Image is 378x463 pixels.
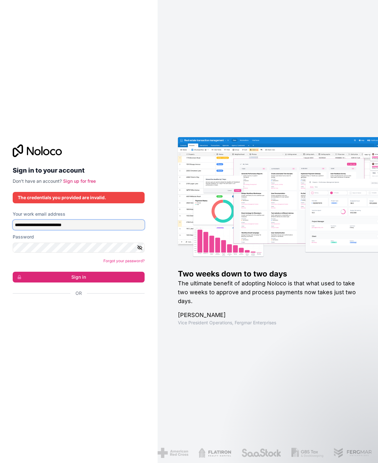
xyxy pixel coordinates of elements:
[13,220,145,230] input: Email address
[157,448,187,458] img: /assets/american-red-cross-BAupjrZR.png
[178,311,358,320] h1: [PERSON_NAME]
[13,178,62,184] span: Don't have an account?
[13,243,145,253] input: Password
[178,279,358,306] h2: The ultimate benefit of adopting Noloco is that what used to take two weeks to approve and proces...
[18,194,140,201] div: The credentials you provided are invalid.
[13,234,34,240] label: Password
[251,415,378,460] iframe: Intercom notifications message
[103,258,145,263] a: Forgot your password?
[75,290,82,296] span: Or
[241,448,281,458] img: /assets/saastock-C6Zbiodz.png
[10,303,143,317] iframe: Sign in with Google Button
[13,303,140,317] div: Sign in with Google. Opens in new tab
[13,165,145,176] h2: Sign in to your account
[63,178,96,184] a: Sign up for free
[178,269,358,279] h1: Two weeks down to two days
[198,448,231,458] img: /assets/flatiron-C8eUkumj.png
[13,211,65,217] label: Your work email address
[178,320,358,326] h1: Vice President Operations , Fergmar Enterprises
[13,272,145,282] button: Sign in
